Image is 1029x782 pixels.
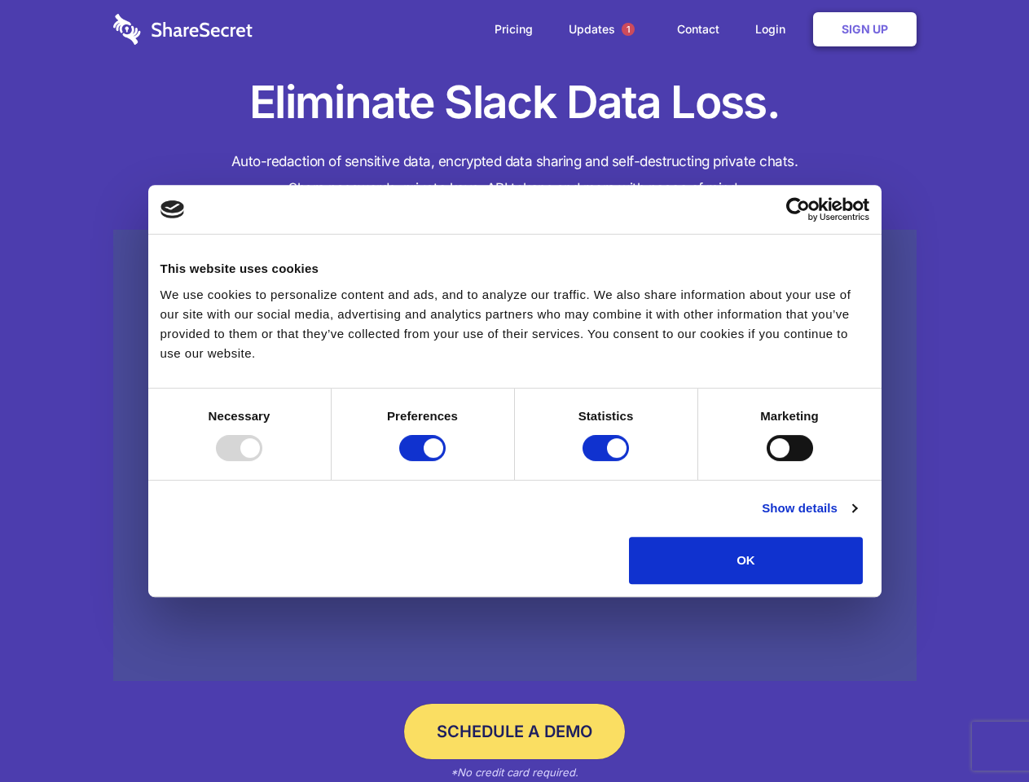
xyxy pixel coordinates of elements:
button: OK [629,537,863,584]
span: 1 [622,23,635,36]
h1: Eliminate Slack Data Loss. [113,73,917,132]
strong: Statistics [578,409,634,423]
strong: Preferences [387,409,458,423]
em: *No credit card required. [451,766,578,779]
a: Pricing [478,4,549,55]
strong: Necessary [209,409,270,423]
h4: Auto-redaction of sensitive data, encrypted data sharing and self-destructing private chats. Shar... [113,148,917,202]
a: Wistia video thumbnail [113,230,917,682]
strong: Marketing [760,409,819,423]
a: Schedule a Demo [404,704,625,759]
div: We use cookies to personalize content and ads, and to analyze our traffic. We also share informat... [161,285,869,363]
a: Contact [661,4,736,55]
a: Sign Up [813,12,917,46]
img: logo-wordmark-white-trans-d4663122ce5f474addd5e946df7df03e33cb6a1c49d2221995e7729f52c070b2.svg [113,14,253,45]
a: Usercentrics Cookiebot - opens in a new window [727,197,869,222]
a: Show details [762,499,856,518]
a: Login [739,4,810,55]
div: This website uses cookies [161,259,869,279]
img: logo [161,200,185,218]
